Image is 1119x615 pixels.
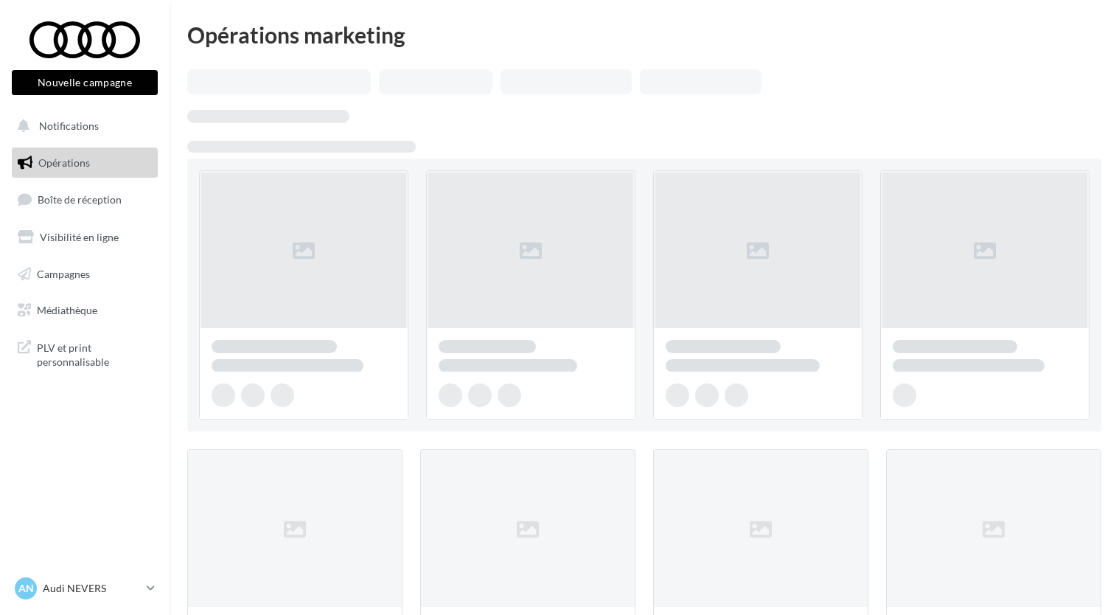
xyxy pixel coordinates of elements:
[39,119,99,132] span: Notifications
[9,222,161,253] a: Visibilité en ligne
[12,70,158,95] button: Nouvelle campagne
[9,259,161,290] a: Campagnes
[43,581,141,596] p: Audi NEVERS
[9,184,161,215] a: Boîte de réception
[38,156,90,169] span: Opérations
[37,304,97,316] span: Médiathèque
[187,24,1101,46] div: Opérations marketing
[18,581,34,596] span: AN
[12,574,158,602] a: AN Audi NEVERS
[38,193,122,206] span: Boîte de réception
[9,295,161,326] a: Médiathèque
[9,111,155,142] button: Notifications
[9,147,161,178] a: Opérations
[37,267,90,279] span: Campagnes
[37,338,152,369] span: PLV et print personnalisable
[40,231,119,243] span: Visibilité en ligne
[9,332,161,375] a: PLV et print personnalisable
